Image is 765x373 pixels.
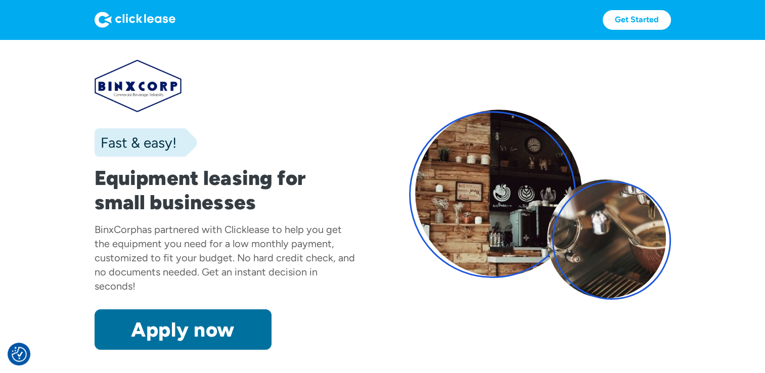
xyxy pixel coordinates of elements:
[95,309,272,350] a: Apply now
[12,347,27,362] button: Consent Preferences
[95,166,356,214] h1: Equipment leasing for small businesses
[95,223,355,292] div: has partnered with Clicklease to help you get the equipment you need for a low monthly payment, c...
[12,347,27,362] img: Revisit consent button
[603,10,671,30] a: Get Started
[95,12,175,28] img: Logo
[95,223,137,236] div: BinxCorp
[95,132,176,153] div: Fast & easy!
